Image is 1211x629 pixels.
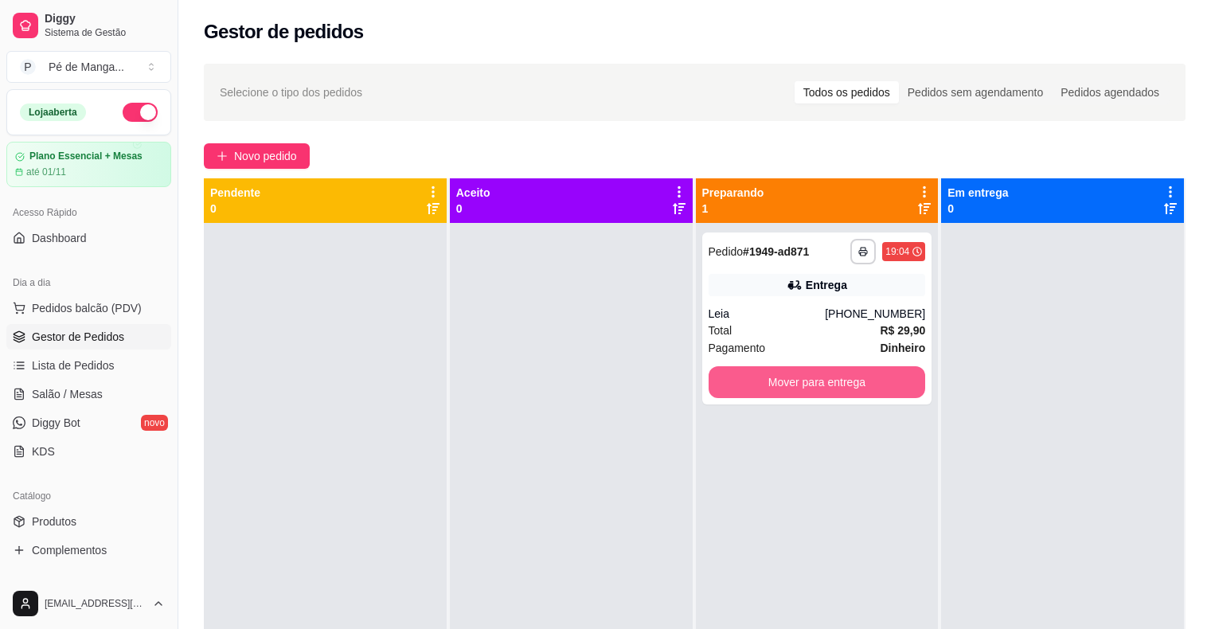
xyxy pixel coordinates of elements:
a: Diggy Botnovo [6,410,171,436]
p: Pendente [210,185,260,201]
span: Pedido [709,245,744,258]
a: Produtos [6,509,171,534]
div: Dia a dia [6,270,171,295]
span: Pagamento [709,339,766,357]
a: DiggySistema de Gestão [6,6,171,45]
span: KDS [32,443,55,459]
span: Diggy [45,12,165,26]
span: [EMAIL_ADDRESS][DOMAIN_NAME] [45,597,146,610]
span: plus [217,150,228,162]
strong: R$ 29,90 [880,324,925,337]
div: Entrega [806,277,847,293]
a: Complementos [6,537,171,563]
span: Complementos [32,542,107,558]
a: Gestor de Pedidos [6,324,171,350]
div: Pedidos sem agendamento [899,81,1052,104]
div: 19:04 [885,245,909,258]
a: Plano Essencial + Mesasaté 01/11 [6,142,171,187]
span: Gestor de Pedidos [32,329,124,345]
p: 0 [456,201,490,217]
div: Todos os pedidos [795,81,899,104]
a: Salão / Mesas [6,381,171,407]
span: Produtos [32,514,76,529]
div: Acesso Rápido [6,200,171,225]
a: Dashboard [6,225,171,251]
p: 1 [702,201,764,217]
button: Alterar Status [123,103,158,122]
span: P [20,59,36,75]
div: Pé de Manga ... [49,59,124,75]
strong: Dinheiro [880,342,925,354]
h2: Gestor de pedidos [204,19,364,45]
span: Dashboard [32,230,87,246]
div: Loja aberta [20,104,86,121]
p: 0 [947,201,1008,217]
span: Salão / Mesas [32,386,103,402]
article: Plano Essencial + Mesas [29,150,143,162]
p: Aceito [456,185,490,201]
div: Pedidos agendados [1052,81,1168,104]
span: Total [709,322,732,339]
div: Leia [709,306,826,322]
span: Sistema de Gestão [45,26,165,39]
span: Selecione o tipo dos pedidos [220,84,362,101]
div: Catálogo [6,483,171,509]
strong: # 1949-ad871 [743,245,809,258]
span: Novo pedido [234,147,297,165]
button: Pedidos balcão (PDV) [6,295,171,321]
p: Em entrega [947,185,1008,201]
span: Lista de Pedidos [32,357,115,373]
div: [PHONE_NUMBER] [825,306,925,322]
button: Novo pedido [204,143,310,169]
article: até 01/11 [26,166,66,178]
p: 0 [210,201,260,217]
button: Mover para entrega [709,366,926,398]
button: [EMAIL_ADDRESS][DOMAIN_NAME] [6,584,171,623]
p: Preparando [702,185,764,201]
span: Pedidos balcão (PDV) [32,300,142,316]
button: Select a team [6,51,171,83]
span: Diggy Bot [32,415,80,431]
a: Lista de Pedidos [6,353,171,378]
a: KDS [6,439,171,464]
